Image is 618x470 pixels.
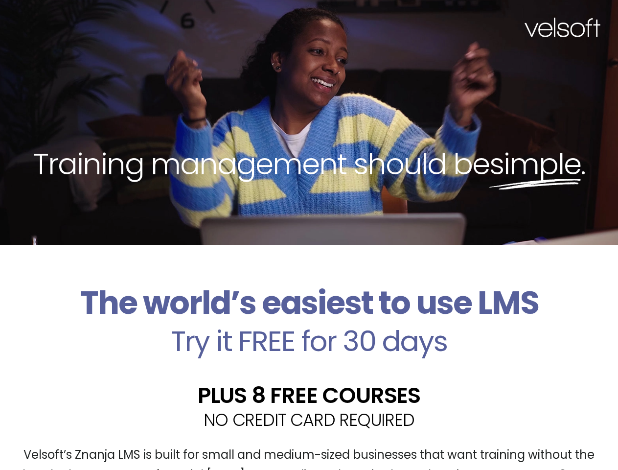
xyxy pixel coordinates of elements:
h2: NO CREDIT CARD REQUIRED [7,411,611,428]
h2: PLUS 8 FREE COURSES [7,384,611,406]
h2: Try it FREE for 30 days [7,327,611,355]
span: simple [489,143,581,185]
h2: Training management should be . [18,145,600,183]
h2: The world’s easiest to use LMS [7,284,611,322]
